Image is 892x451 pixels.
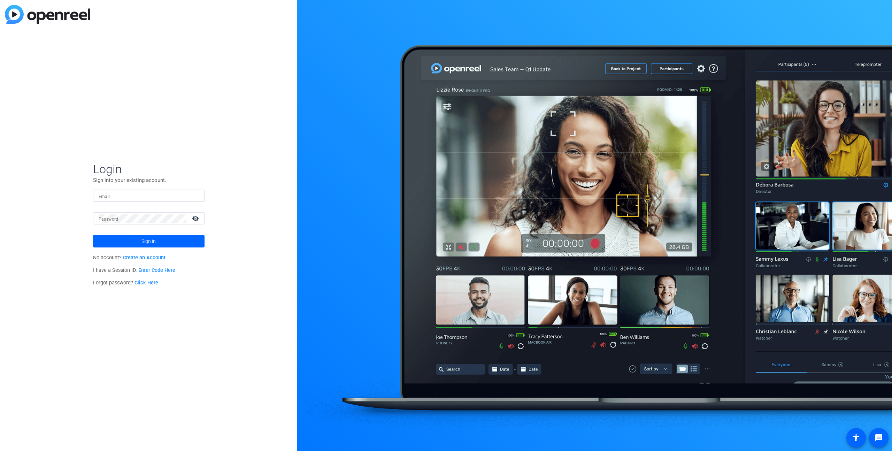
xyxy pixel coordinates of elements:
span: No account? [93,255,166,261]
span: Forgot password? [93,280,159,286]
mat-icon: visibility_off [188,213,205,223]
span: Sign in [141,232,156,250]
img: blue-gradient.svg [5,5,90,24]
mat-icon: message [875,434,883,442]
p: Sign into your existing account. [93,176,205,184]
mat-label: Password [99,217,118,222]
input: Enter Email Address [99,192,199,200]
a: Create an Account [123,255,166,261]
span: I have a Session ID. [93,267,176,273]
button: Sign in [93,235,205,247]
a: Enter Code Here [138,267,175,273]
mat-label: Email [99,194,110,199]
a: Click Here [134,280,158,286]
span: Login [93,162,205,176]
mat-icon: accessibility [852,434,860,442]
